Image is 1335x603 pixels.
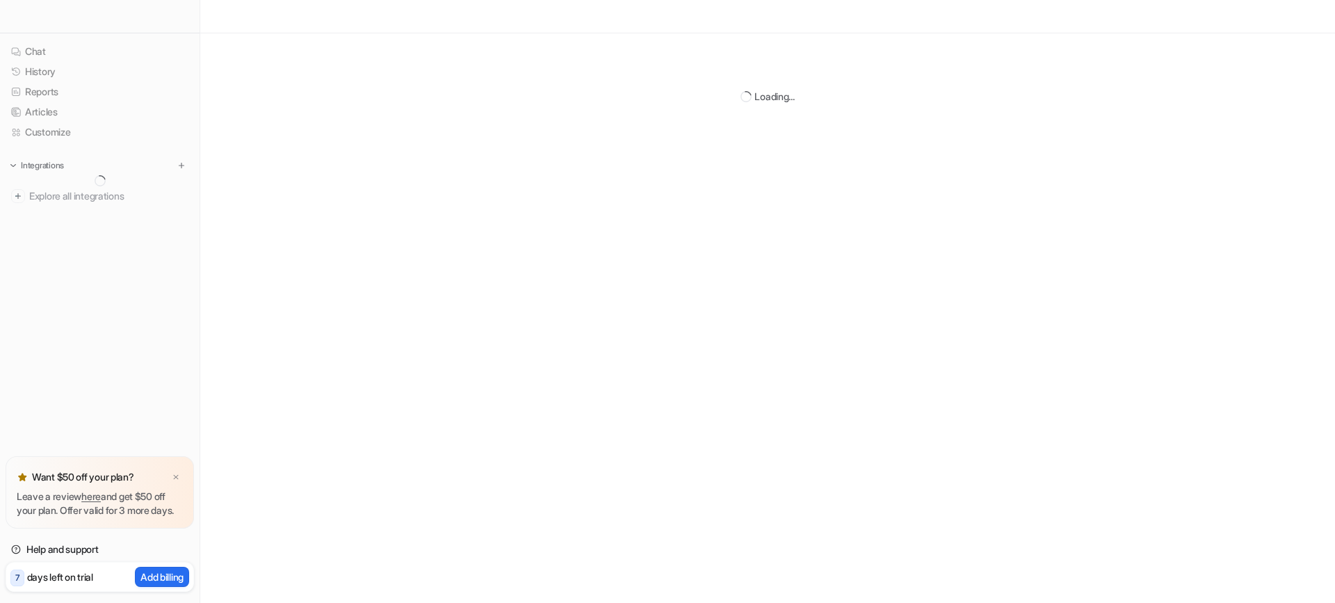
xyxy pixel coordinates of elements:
a: History [6,62,194,81]
img: menu_add.svg [177,161,186,170]
img: x [172,473,180,482]
a: Chat [6,42,194,61]
a: here [81,490,101,502]
a: Customize [6,122,194,142]
p: Add billing [140,570,184,584]
a: Explore all integrations [6,186,194,206]
button: Integrations [6,159,68,172]
span: Explore all integrations [29,185,188,207]
img: explore all integrations [11,189,25,203]
a: Articles [6,102,194,122]
p: days left on trial [27,570,93,584]
button: Add billing [135,567,189,587]
img: expand menu [8,161,18,170]
img: star [17,472,28,483]
a: Help and support [6,540,194,559]
p: Integrations [21,160,64,171]
p: 7 [15,572,19,584]
p: Leave a review and get $50 off your plan. Offer valid for 3 more days. [17,490,183,517]
div: Loading... [754,89,794,104]
p: Want $50 off your plan? [32,470,134,484]
a: Reports [6,82,194,102]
